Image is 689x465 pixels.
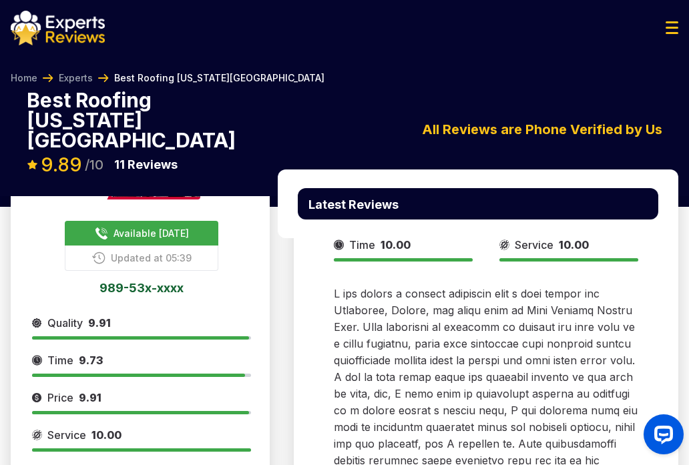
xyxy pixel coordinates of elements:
[633,409,689,465] iframe: OpenWidget widget
[114,71,324,85] span: Best Roofing [US_STATE][GEOGRAPHIC_DATA]
[114,155,178,174] p: Reviews
[11,71,324,85] nav: Breadcrumb
[32,315,42,331] img: slider icon
[47,315,83,331] span: Quality
[111,251,192,265] span: Updated at 05:39
[32,282,251,294] a: 989-53x-xxxx
[32,352,42,368] img: slider icon
[499,237,509,253] img: slider icon
[88,316,111,330] span: 9.91
[334,237,344,253] img: slider icon
[65,246,218,271] button: Updated at 05:39
[85,158,103,171] span: /10
[666,21,678,34] img: Menu Icon
[41,153,82,176] span: 9.89
[27,90,254,150] p: Best Roofing [US_STATE][GEOGRAPHIC_DATA]
[79,354,103,367] span: 9.73
[92,252,105,264] img: buttonPhoneIcon
[349,237,375,253] span: Time
[79,391,101,404] span: 9.91
[114,157,125,171] span: 11
[32,390,42,406] img: slider icon
[381,238,411,252] span: 10.00
[559,238,589,252] span: 10.00
[59,71,93,85] a: Experts
[91,428,122,442] span: 10.00
[47,352,73,368] span: Time
[308,199,399,211] p: Latest Reviews
[32,427,42,443] img: slider icon
[65,221,218,246] button: Available [DATE]
[113,226,189,240] span: Available [DATE]
[11,11,105,45] img: logo
[47,427,86,443] span: Service
[515,237,553,253] span: Service
[278,119,678,139] div: All Reviews are Phone Verified by Us
[95,227,108,240] img: buttonPhoneIcon
[47,390,73,406] span: Price
[11,71,37,85] a: Home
